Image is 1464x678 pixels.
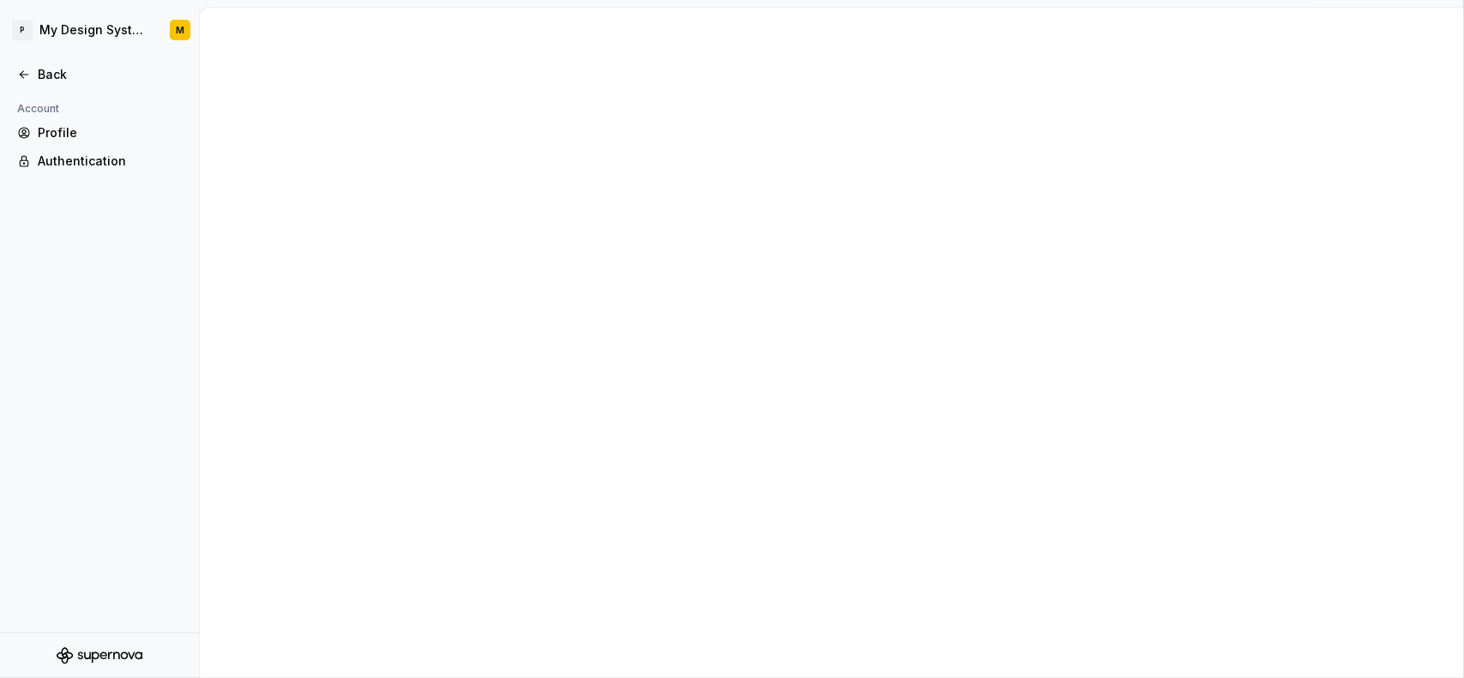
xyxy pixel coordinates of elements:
div: Profile [38,124,182,141]
a: Authentication [10,147,189,175]
button: PMy Design SystemM [3,11,196,49]
div: Account [10,99,66,119]
div: Authentication [38,153,182,170]
div: Back [38,66,182,83]
svg: Supernova Logo [57,647,142,664]
div: M [176,23,184,37]
a: Back [10,61,189,88]
div: P [12,20,33,40]
a: Profile [10,119,189,147]
div: My Design System [39,21,149,39]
